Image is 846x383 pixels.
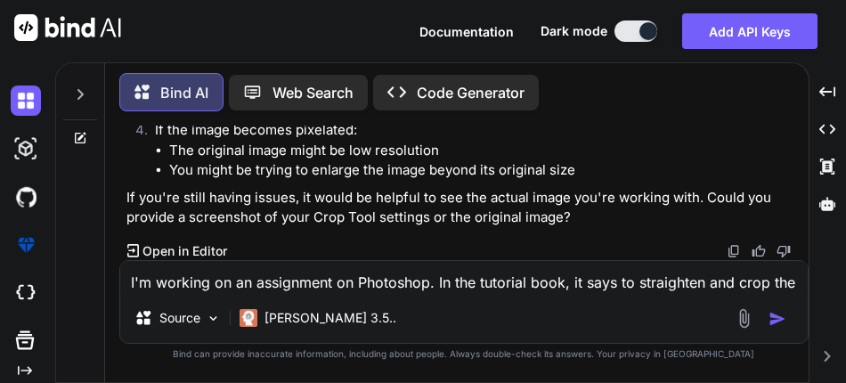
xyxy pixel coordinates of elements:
span: Documentation [419,24,514,39]
img: githubDark [11,182,41,212]
img: darkAi-studio [11,134,41,164]
img: like [752,244,766,258]
p: Code Generator [417,82,525,103]
img: cloudideIcon [11,278,41,308]
img: Pick Models [206,311,221,326]
img: darkChat [11,86,41,116]
img: copy [727,244,741,258]
button: Documentation [419,22,514,41]
img: icon [769,310,786,328]
p: [PERSON_NAME] 3.5.. [264,309,396,327]
img: dislike [777,244,791,258]
p: Open in Editor [142,242,227,260]
p: Web Search [273,82,354,103]
p: Bind can provide inaccurate information, including about people. Always double-check its answers.... [119,347,809,361]
img: premium [11,230,41,260]
span: Dark mode [541,22,607,40]
li: The original image might be low resolution [169,141,805,161]
img: Bind AI [14,14,121,41]
p: Bind AI [160,82,208,103]
img: attachment [734,308,754,329]
li: You might be trying to enlarge the image beyond its original size [169,160,805,181]
p: Source [159,309,200,327]
button: Add API Keys [682,13,818,49]
img: Claude 3.5 Haiku [240,309,257,327]
p: If the image becomes pixelated: [155,120,805,141]
p: If you're still having issues, it would be helpful to see the actual image you're working with. C... [126,188,805,228]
